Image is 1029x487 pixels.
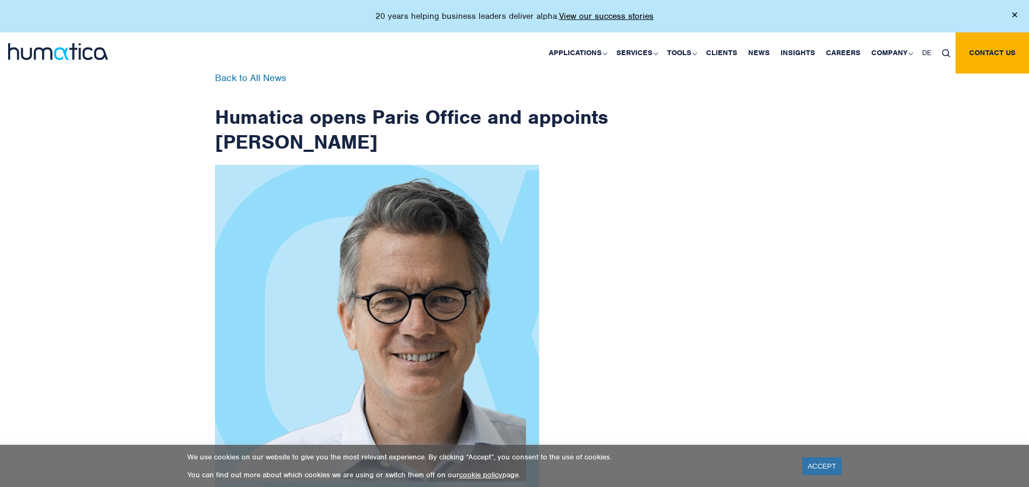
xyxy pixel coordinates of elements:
p: We use cookies on our website to give you the most relevant experience. By clicking “Accept”, you... [187,452,789,462]
img: search_icon [942,49,950,57]
a: Insights [775,32,820,74]
p: 20 years helping business leaders deliver alpha. [375,11,654,22]
a: News [743,32,775,74]
a: Applications [543,32,611,74]
a: Services [611,32,662,74]
a: View our success stories [559,11,654,22]
a: Contact us [956,32,1029,74]
h1: Humatica opens Paris Office and appoints [PERSON_NAME] [215,74,609,154]
a: ACCEPT [802,457,842,475]
img: logo [8,43,108,60]
span: DE [922,48,931,57]
a: Back to All News [215,72,286,84]
a: Tools [662,32,701,74]
a: Company [866,32,917,74]
a: Careers [820,32,866,74]
a: DE [917,32,937,74]
a: cookie policy [459,470,502,479]
a: Clients [701,32,743,74]
p: You can find out more about which cookies we are using or switch them off on our page. [187,470,789,479]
